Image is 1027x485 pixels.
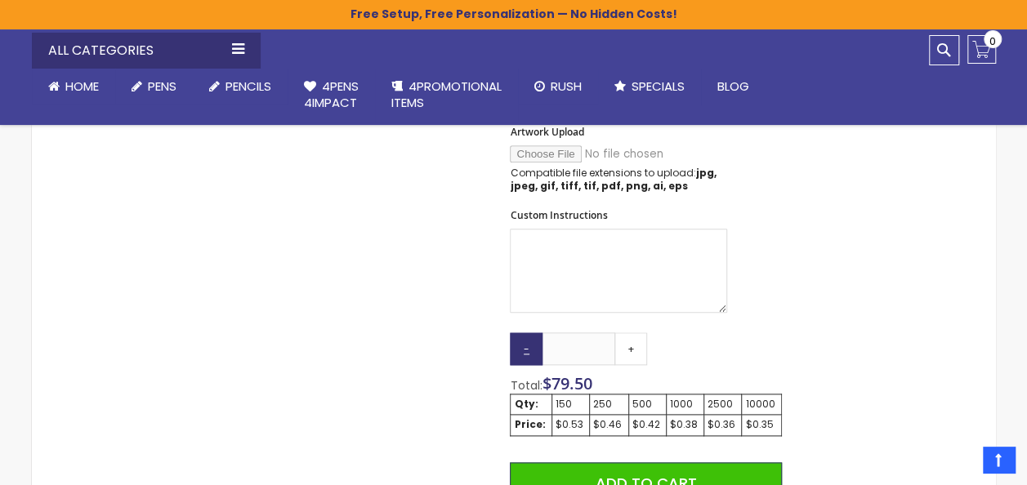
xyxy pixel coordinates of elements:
span: Pens [148,78,176,95]
strong: jpg, jpeg, gif, tiff, tif, pdf, png, ai, eps [510,166,716,193]
span: $ [542,372,592,394]
a: + [614,332,647,365]
strong: Qty: [514,397,538,411]
a: 4Pens4impact [288,69,375,122]
a: 4PROMOTIONALITEMS [375,69,518,122]
span: 4Pens 4impact [304,78,359,111]
strong: Price: [514,417,545,431]
a: Specials [598,69,701,105]
a: 0 [967,35,996,64]
div: $0.42 [632,418,663,431]
span: 79.50 [551,372,592,394]
span: Blog [717,78,749,95]
div: 150 [556,398,586,411]
span: Pencils [225,78,271,95]
span: Rush [551,78,582,95]
span: Artwork Upload [510,125,583,139]
a: Blog [701,69,766,105]
div: $0.53 [556,418,586,431]
span: Total: [510,377,542,394]
span: Home [65,78,99,95]
span: 0 [989,33,996,49]
span: Specials [632,78,685,95]
div: All Categories [32,33,261,69]
span: 4PROMOTIONAL ITEMS [391,78,502,111]
div: $0.46 [593,418,624,431]
a: Rush [518,69,598,105]
div: 250 [593,398,624,411]
span: Custom Instructions [510,208,607,222]
a: Pens [115,69,193,105]
a: Home [32,69,115,105]
a: - [510,332,543,365]
div: 500 [632,398,663,411]
a: Pencils [193,69,288,105]
p: Compatible file extensions to upload: [510,167,727,193]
